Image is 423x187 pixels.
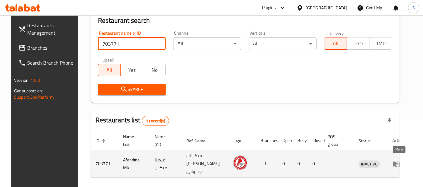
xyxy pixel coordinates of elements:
span: INACTIVE [359,160,380,168]
button: TMP [369,37,392,50]
div: Plugins [262,4,276,12]
button: All [324,37,347,50]
span: ID [95,137,107,145]
span: No [146,66,163,75]
span: 1.0.0 [30,76,40,84]
a: Search Branch Phone [13,55,82,70]
button: Yes [120,64,143,76]
span: Yes [123,66,141,75]
span: Version: [14,76,29,84]
img: Afandina Mix [232,155,248,170]
td: 0 [307,150,322,178]
span: TGO [349,39,367,48]
button: No [143,64,166,76]
span: Restaurants Management [27,22,77,37]
span: Search [103,86,161,93]
td: ميكسات [PERSON_NAME] وحلوانى [181,150,227,178]
button: Search [98,84,166,95]
span: All [327,39,344,48]
span: S [412,4,415,11]
label: Upsell [102,57,114,62]
td: 703771 [90,150,118,178]
div: Total records count [142,116,169,126]
th: Closed [307,131,322,150]
h2: Restaurants list [95,116,169,126]
a: Branches [13,40,82,55]
span: Search Branch Phone [27,59,77,66]
th: Action [387,131,409,150]
span: Branches [27,44,77,52]
div: All [173,37,241,50]
label: Delivery [328,31,344,35]
h2: Restaurant search [98,16,392,25]
span: Name (En) [123,133,142,148]
th: Logo [227,131,255,150]
span: Get support on: [14,87,43,95]
td: Afandina Mix [118,150,150,178]
button: TGO [347,37,369,50]
a: Restaurants Management [13,18,82,40]
th: Open [277,131,292,150]
span: Name (Ar) [155,133,174,148]
span: TMP [372,39,389,48]
td: 0 [292,150,307,178]
th: Busy [292,131,307,150]
a: Support.OpsPlatform [14,93,54,101]
span: All [101,66,118,75]
div: [GEOGRAPHIC_DATA] [306,4,347,11]
span: Status [359,137,379,145]
input: Search for restaurant name or ID.. [98,37,166,50]
div: All [249,37,317,50]
span: POS group [328,133,346,148]
table: enhanced table [90,131,409,178]
td: 0 [277,150,292,178]
button: All [98,64,121,76]
td: افندينا ميكس [150,150,181,178]
div: Export file [382,113,397,128]
td: 1 [255,150,277,178]
th: Branches [255,131,277,150]
span: 1 record(s) [142,118,169,124]
span: Ref. Name [186,137,214,145]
